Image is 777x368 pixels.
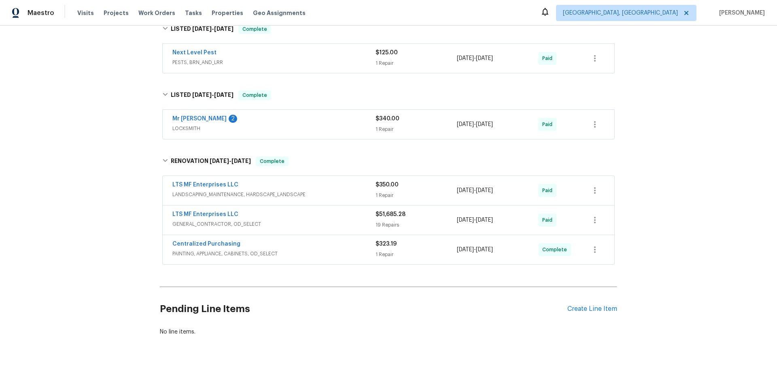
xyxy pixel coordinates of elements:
[376,221,457,229] div: 19 Repairs
[172,190,376,199] span: LANDSCAPING_MAINTENANCE, HARDSCAPE_LANDSCAPE
[192,92,234,98] span: -
[542,246,570,254] span: Complete
[376,59,457,67] div: 1 Repair
[172,212,238,217] a: LTS MF Enterprises LLC
[172,220,376,228] span: GENERAL_CONTRACTOR, OD_SELECT
[457,122,474,127] span: [DATE]
[192,26,234,32] span: -
[542,54,556,62] span: Paid
[138,9,175,17] span: Work Orders
[229,115,237,123] div: 2
[476,122,493,127] span: [DATE]
[376,116,399,122] span: $340.00
[476,56,493,61] span: [DATE]
[77,9,94,17] span: Visits
[257,157,288,165] span: Complete
[172,182,238,188] a: LTS MF Enterprises LLC
[239,25,270,33] span: Complete
[376,250,457,259] div: 1 Repair
[192,92,212,98] span: [DATE]
[28,9,54,17] span: Maestro
[253,9,306,17] span: Geo Assignments
[542,120,556,128] span: Paid
[160,328,617,336] div: No line items.
[476,247,493,252] span: [DATE]
[214,26,234,32] span: [DATE]
[542,216,556,224] span: Paid
[716,9,765,17] span: [PERSON_NAME]
[457,56,474,61] span: [DATE]
[376,125,457,133] div: 1 Repair
[192,26,212,32] span: [DATE]
[457,246,493,254] span: -
[172,241,240,247] a: Centralized Purchasing
[171,24,234,34] h6: LISTED
[376,212,405,217] span: $51,685.28
[212,9,243,17] span: Properties
[476,188,493,193] span: [DATE]
[542,186,556,195] span: Paid
[172,250,376,258] span: PAINTING, APPLIANCE, CABINETS, OD_SELECT
[457,120,493,128] span: -
[457,216,493,224] span: -
[457,54,493,62] span: -
[376,50,398,56] span: $125.00
[172,124,376,133] span: LOCKSMITH
[104,9,129,17] span: Projects
[567,305,617,313] div: Create Line Item
[172,50,217,56] a: Next Level Pest
[457,188,474,193] span: [DATE]
[563,9,678,17] span: [GEOGRAPHIC_DATA], [GEOGRAPHIC_DATA]
[160,290,567,328] h2: Pending Line Items
[231,158,251,164] span: [DATE]
[214,92,234,98] span: [DATE]
[457,217,474,223] span: [DATE]
[210,158,251,164] span: -
[160,82,617,108] div: LISTED [DATE]-[DATE]Complete
[172,116,227,122] a: Mr [PERSON_NAME]
[376,182,399,188] span: $350.00
[185,10,202,16] span: Tasks
[457,186,493,195] span: -
[171,156,251,166] h6: RENOVATION
[457,247,474,252] span: [DATE]
[171,90,234,100] h6: LISTED
[172,58,376,66] span: PESTS, BRN_AND_LRR
[160,16,617,42] div: LISTED [DATE]-[DATE]Complete
[476,217,493,223] span: [DATE]
[376,241,397,247] span: $323.19
[376,191,457,199] div: 1 Repair
[210,158,229,164] span: [DATE]
[160,148,617,174] div: RENOVATION [DATE]-[DATE]Complete
[239,91,270,99] span: Complete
